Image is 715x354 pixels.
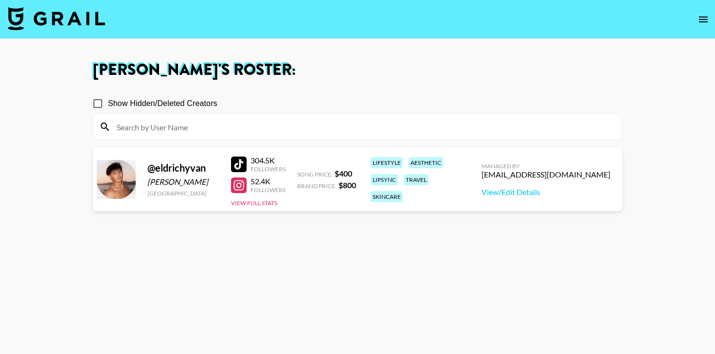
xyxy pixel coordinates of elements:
[371,174,398,185] div: lipsync
[297,171,333,178] span: Song Price:
[8,7,105,30] img: Grail Talent
[250,156,286,165] div: 304.5K
[482,187,610,197] a: View/Edit Details
[147,177,219,187] div: [PERSON_NAME]
[250,165,286,173] div: Followers
[93,62,622,78] h1: [PERSON_NAME] 's Roster:
[482,170,610,179] div: [EMAIL_ADDRESS][DOMAIN_NAME]
[335,169,352,178] strong: $ 400
[694,10,713,29] button: open drawer
[108,98,217,109] span: Show Hidden/Deleted Creators
[250,177,286,186] div: 52.4K
[482,162,610,170] div: Managed By
[297,182,337,190] span: Brand Price:
[147,190,219,197] div: [GEOGRAPHIC_DATA]
[147,162,219,174] div: @ eldrichyvan
[111,119,616,135] input: Search by User Name
[371,157,403,168] div: lifestyle
[231,199,277,207] button: View Full Stats
[339,180,356,190] strong: $ 800
[371,191,403,202] div: skincare
[404,174,429,185] div: travel
[409,157,443,168] div: aesthetic
[250,186,286,194] div: Followers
